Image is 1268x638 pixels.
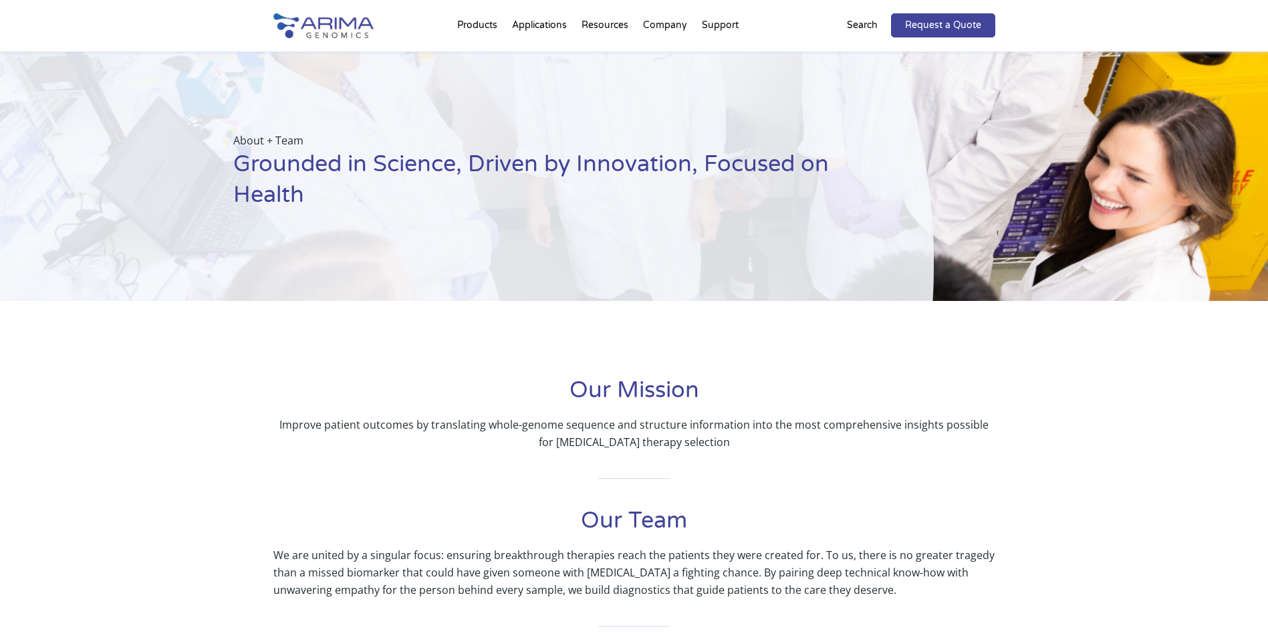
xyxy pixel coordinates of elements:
img: Arima-Genomics-logo [273,13,374,38]
a: Request a Quote [891,13,995,37]
p: We are united by a singular focus: ensuring breakthrough therapies reach the patients they were c... [273,546,995,599]
p: Search [847,17,878,34]
p: About + Team [233,132,867,149]
h1: Our Mission [273,375,995,416]
h1: Our Team [273,506,995,546]
h1: Grounded in Science, Driven by Innovation, Focused on Health [233,149,867,221]
p: Improve patient outcomes by translating whole-genome sequence and structure information into the ... [273,416,995,451]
